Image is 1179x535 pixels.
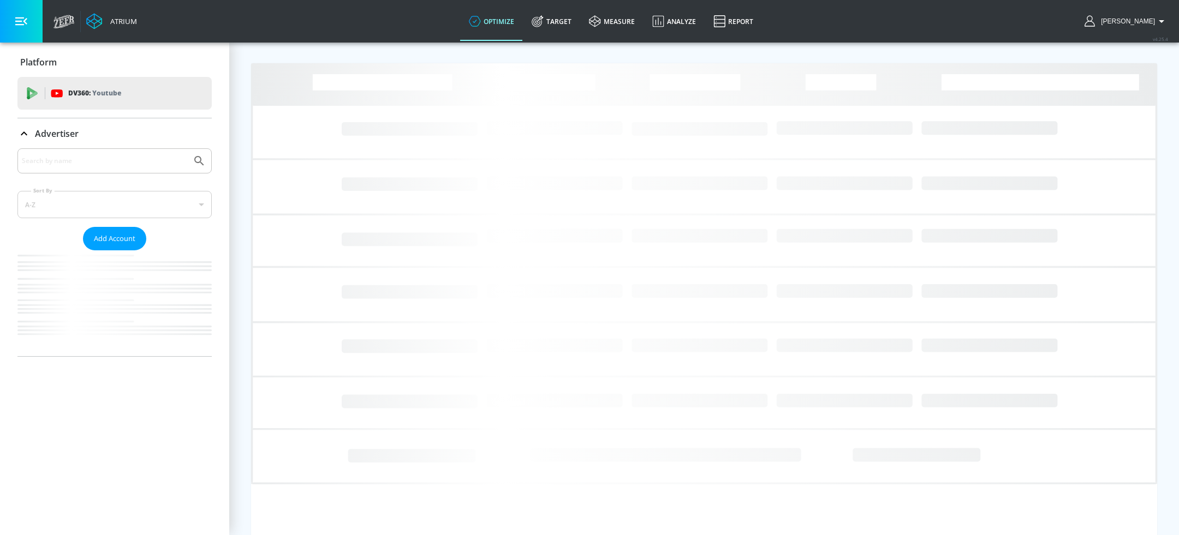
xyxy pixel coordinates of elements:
[92,87,121,99] p: Youtube
[106,16,137,26] div: Atrium
[35,128,79,140] p: Advertiser
[705,2,762,41] a: Report
[17,148,212,356] div: Advertiser
[1085,15,1168,28] button: [PERSON_NAME]
[644,2,705,41] a: Analyze
[17,250,212,356] nav: list of Advertiser
[22,154,187,168] input: Search by name
[17,191,212,218] div: A-Z
[523,2,580,41] a: Target
[83,227,146,250] button: Add Account
[1153,36,1168,42] span: v 4.25.4
[580,2,644,41] a: measure
[1097,17,1155,25] span: login as: veronica.hernandez@zefr.com
[17,118,212,149] div: Advertiser
[20,56,57,68] p: Platform
[17,77,212,110] div: DV360: Youtube
[86,13,137,29] a: Atrium
[17,47,212,77] div: Platform
[460,2,523,41] a: optimize
[68,87,121,99] p: DV360:
[31,187,55,194] label: Sort By
[94,232,135,245] span: Add Account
